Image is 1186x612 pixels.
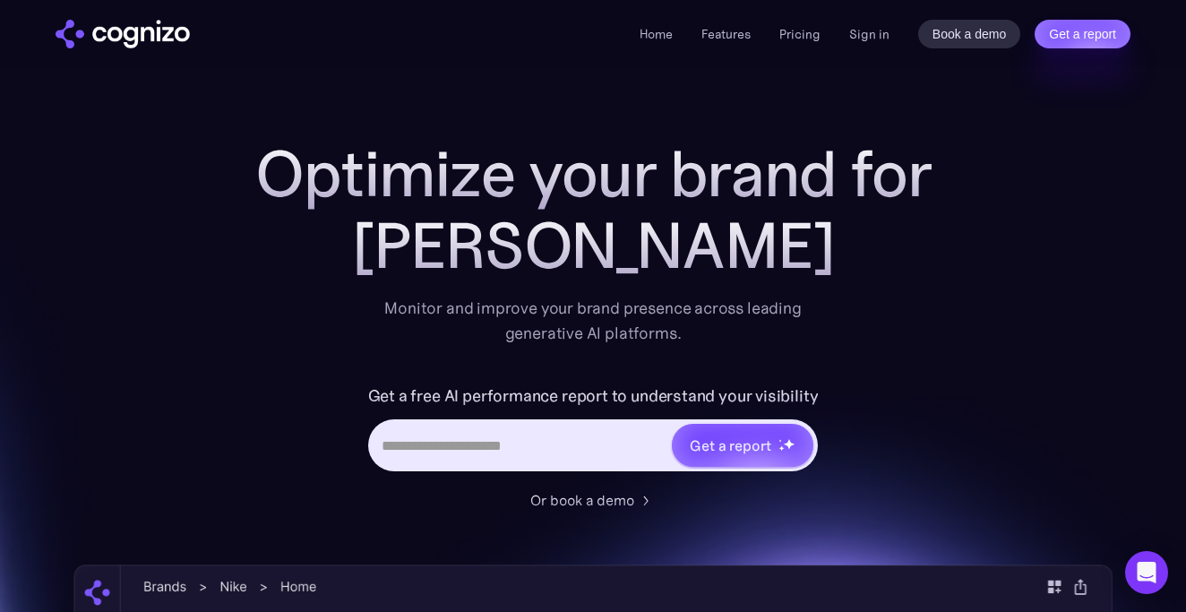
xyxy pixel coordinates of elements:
[670,422,815,469] a: Get a reportstarstarstar
[56,20,190,48] a: home
[235,138,951,210] h1: Optimize your brand for
[783,438,795,450] img: star
[640,26,673,42] a: Home
[530,489,656,511] a: Or book a demo
[1125,551,1168,594] div: Open Intercom Messenger
[368,382,819,410] label: Get a free AI performance report to understand your visibility
[779,26,821,42] a: Pricing
[368,382,819,480] form: Hero URL Input Form
[690,435,770,456] div: Get a report
[1035,20,1130,48] a: Get a report
[849,23,889,45] a: Sign in
[778,439,781,442] img: star
[778,445,785,452] img: star
[373,296,813,346] div: Monitor and improve your brand presence across leading generative AI platforms.
[530,489,634,511] div: Or book a demo
[235,210,951,281] div: [PERSON_NAME]
[56,20,190,48] img: cognizo logo
[701,26,751,42] a: Features
[918,20,1021,48] a: Book a demo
